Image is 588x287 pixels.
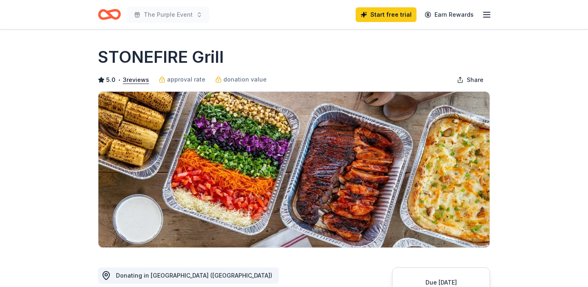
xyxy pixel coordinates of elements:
a: approval rate [159,75,205,84]
span: • [118,77,121,83]
button: Share [450,72,490,88]
img: Image for STONEFIRE Grill [98,92,490,247]
span: approval rate [167,75,205,84]
span: Donating in [GEOGRAPHIC_DATA] ([GEOGRAPHIC_DATA]) [116,272,272,279]
span: donation value [223,75,267,84]
a: Earn Rewards [420,7,479,22]
span: Share [467,75,483,85]
button: 3reviews [123,75,149,85]
a: Home [98,5,121,24]
h1: STONEFIRE Grill [98,46,224,68]
span: The Purple Event [144,10,193,20]
span: 5.0 [106,75,116,85]
button: The Purple Event [127,7,209,23]
a: donation value [215,75,267,84]
a: Start free trial [356,7,416,22]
